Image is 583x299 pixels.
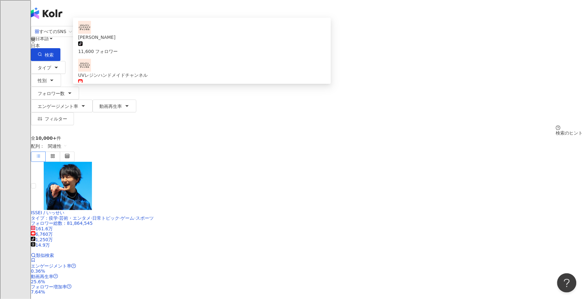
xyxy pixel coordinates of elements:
[49,215,58,221] span: 疫学
[31,210,65,215] span: ISSEI / いっせい
[31,74,61,87] button: 性別
[31,7,62,19] img: logo
[31,87,79,100] button: フォロワー数
[31,215,583,221] div: タイプ ：
[45,52,54,57] span: 検索
[35,29,39,34] span: appstore
[556,126,560,130] span: question-circle
[58,215,59,221] span: ·
[59,215,91,221] span: 芸術・エンタメ
[92,215,119,221] span: 日常トピック
[136,215,154,221] span: スポーツ
[557,273,577,293] iframe: Help Scout Beacon - Open
[31,112,74,125] button: フィルター
[38,104,78,109] span: エンゲージメント率
[121,215,134,221] span: ゲーム
[31,221,583,226] div: フォロワー総数 ： 81,864,545
[31,253,54,258] a: 類似検索
[35,26,66,37] div: すべてのSNS
[31,232,53,237] span: 6,760万
[31,48,60,61] button: 検索
[38,65,51,70] span: タイプ
[53,274,58,278] span: question-circle
[31,43,583,48] div: 日本
[31,100,93,112] button: エンゲージメント率
[38,91,65,96] span: フォロワー数
[38,78,47,83] span: 性別
[44,162,92,210] img: KOL Avatar
[91,215,92,221] span: ·
[31,136,583,141] div: 全 件
[31,226,53,231] span: 161.6万
[93,100,136,112] button: 動画再生率
[31,242,50,248] span: 14.9万
[31,61,66,74] button: タイプ
[35,136,57,141] span: 10,000+
[45,116,67,121] span: フィルター
[31,141,583,152] div: 配列：
[31,284,67,289] span: フォロワー増加率
[31,274,53,279] span: 動画再生率
[31,263,71,268] span: エンゲージメント率
[67,284,71,289] span: question-circle
[31,289,583,295] div: 7.64%
[119,215,121,221] span: ·
[556,130,583,136] div: 検索のヒント
[99,104,122,109] span: 動画再生率
[31,268,583,274] div: 0.36%
[36,253,54,258] span: 類似検索
[31,279,583,284] div: 25.6%
[31,237,53,242] span: 1,250万
[71,264,76,268] span: question-circle
[48,141,67,151] span: 関連性
[134,215,135,221] span: ·
[31,38,35,43] span: environment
